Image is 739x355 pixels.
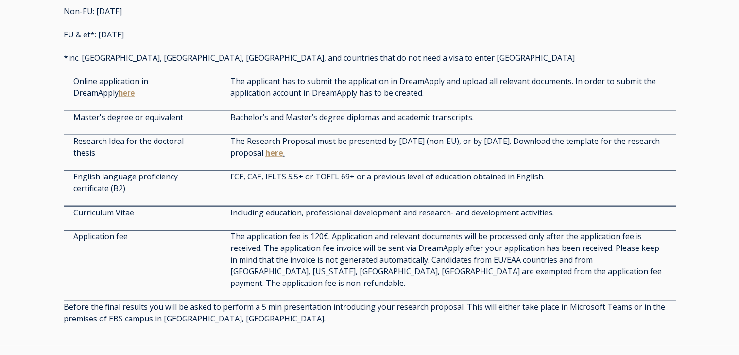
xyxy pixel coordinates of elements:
span: Curriculum Vitae [73,207,134,218]
span: Online application in DreamApply [73,76,148,98]
a: here [119,89,135,97]
span: The application fee is 120€. Application and relevant documents will be processed only after the ... [230,231,662,288]
span: Master's degree or equivalent [73,112,183,123]
p: EU & et*: [DATE] [64,29,676,40]
span: Before the final results you will be asked to perform a 5 min presentation introducing your resea... [64,302,665,324]
p: FCE, CAE, IELTS 5.5+ or TOEFL 69+ or a previous level of education obtained in English. [230,171,666,194]
span: Including education, professional development and research- and development activities. [230,207,554,218]
span: Application fee [73,231,128,242]
span: Bachelor’s and Master’s degree diplomas and academic transcripts. [230,112,474,123]
span: The applicant has to submit the application in DreamApply and upload all relevant documents. In o... [230,76,656,98]
p: Non-EU: [DATE] [64,5,676,17]
p: English language proficiency certificate (B2) [73,171,195,194]
span: *inc. [GEOGRAPHIC_DATA], [GEOGRAPHIC_DATA], [GEOGRAPHIC_DATA], and countries that do not need a v... [64,53,575,63]
a: here [265,147,283,158]
a: . [283,147,285,158]
span: Research Idea for the doctoral thesis [73,136,184,158]
span: posal [243,147,285,158]
span: The Research Proposal must be presented by [DATE] (non-EU), or by [DATE]. Download the template f... [230,136,660,158]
